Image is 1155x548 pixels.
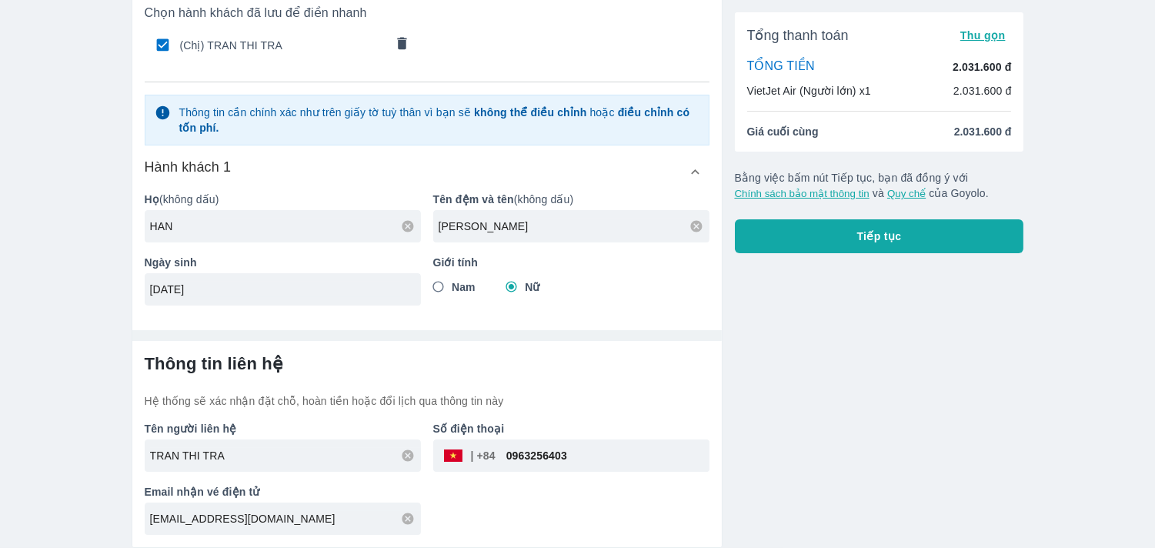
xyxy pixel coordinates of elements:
[452,279,476,295] span: Nam
[525,279,539,295] span: Nữ
[433,255,709,270] p: Giới tính
[145,5,709,21] p: Chọn hành khách đã lưu để điền nhanh
[180,38,385,53] span: (Chị) TRAN THI TRA
[145,393,709,409] p: Hệ thống sẽ xác nhận đặt chỗ, hoàn tiền hoặc đổi lịch qua thông tin này
[145,255,421,270] p: Ngày sinh
[735,188,870,199] button: Chính sách bảo mật thông tin
[857,229,902,244] span: Tiếp tục
[747,26,849,45] span: Tổng thanh toán
[439,219,709,234] input: Ví dụ: VAN A
[747,83,871,99] p: VietJet Air (Người lớn) x1
[433,192,709,207] p: (không dấu)
[386,29,418,62] button: comments
[747,58,815,75] p: TỔNG TIỀN
[953,59,1011,75] p: 2.031.600 đ
[735,219,1024,253] button: Tiếp tục
[150,448,421,463] input: Ví dụ: NGUYEN VAN A
[960,29,1006,42] span: Thu gọn
[150,219,421,234] input: Ví dụ: NGUYEN
[474,106,586,119] strong: không thể điều chỉnh
[433,193,514,205] b: Tên đệm và tên
[954,25,1012,46] button: Thu gọn
[145,193,159,205] b: Họ
[145,423,237,435] b: Tên người liên hệ
[179,105,699,135] p: Thông tin cần chính xác như trên giấy tờ tuỳ thân vì bạn sẽ hoặc
[735,170,1024,201] p: Bằng việc bấm nút Tiếp tục, bạn đã đồng ý với và của Goyolo.
[145,353,709,375] h6: Thông tin liên hệ
[433,423,505,435] b: Số điện thoại
[145,486,260,498] b: Email nhận vé điện tử
[887,188,926,199] button: Quy chế
[954,124,1012,139] span: 2.031.600 đ
[145,192,421,207] p: (không dấu)
[747,124,819,139] span: Giá cuối cùng
[150,511,421,526] input: Ví dụ: abc@gmail.com
[145,158,232,176] h6: Hành khách 1
[953,83,1012,99] p: 2.031.600 đ
[150,282,406,297] input: Ví dụ: 31/12/1990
